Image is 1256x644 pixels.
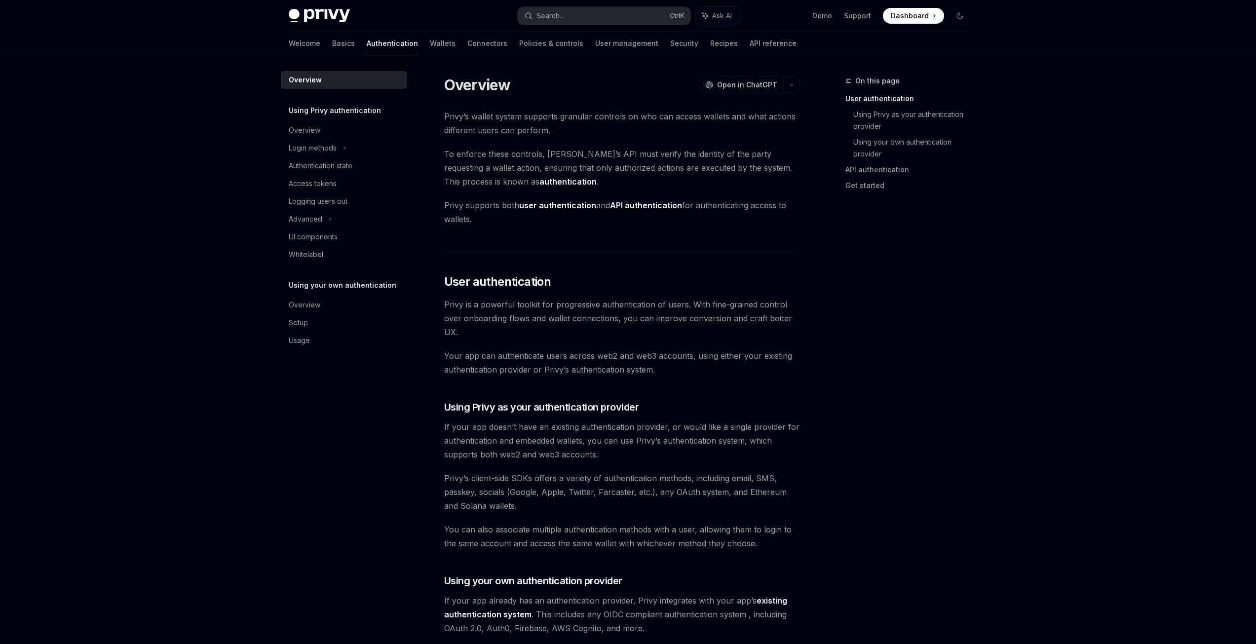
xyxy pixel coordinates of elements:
[853,107,976,134] a: Using Privy as your authentication provider
[281,121,407,139] a: Overview
[430,32,456,55] a: Wallets
[610,200,682,210] strong: API authentication
[289,124,320,136] div: Overview
[332,32,355,55] a: Basics
[853,134,976,162] a: Using your own authentication provider
[289,335,310,346] div: Usage
[952,8,968,24] button: Toggle dark mode
[281,332,407,349] a: Usage
[695,7,739,25] button: Ask AI
[845,162,976,178] a: API authentication
[536,10,564,22] div: Search...
[367,32,418,55] a: Authentication
[289,32,320,55] a: Welcome
[289,249,323,261] div: Whitelabel
[844,11,871,21] a: Support
[750,32,797,55] a: API reference
[444,298,800,339] span: Privy is a powerful toolkit for progressive authentication of users. With fine-grained control ov...
[281,296,407,314] a: Overview
[281,175,407,192] a: Access tokens
[444,349,800,377] span: Your app can authenticate users across web2 and web3 accounts, using either your existing authent...
[670,12,685,20] span: Ctrl K
[845,178,976,193] a: Get started
[289,213,322,225] div: Advanced
[444,110,800,137] span: Privy’s wallet system supports granular controls on who can access wallets and what actions diffe...
[289,231,338,243] div: UI components
[845,91,976,107] a: User authentication
[444,274,551,290] span: User authentication
[281,192,407,210] a: Logging users out
[444,471,800,513] span: Privy’s client-side SDKs offers a variety of authentication methods, including email, SMS, passke...
[712,11,732,21] span: Ask AI
[289,74,322,86] div: Overview
[289,142,337,154] div: Login methods
[289,279,396,291] h5: Using your own authentication
[281,228,407,246] a: UI components
[444,574,622,588] span: Using your own authentication provider
[518,7,690,25] button: Search...CtrlK
[444,523,800,550] span: You can also associate multiple authentication methods with a user, allowing them to login to the...
[281,246,407,264] a: Whitelabel
[444,147,800,189] span: To enforce these controls, [PERSON_NAME]’s API must verify the identity of the party requesting a...
[467,32,507,55] a: Connectors
[289,9,350,23] img: dark logo
[717,80,777,90] span: Open in ChatGPT
[289,160,352,172] div: Authentication state
[883,8,944,24] a: Dashboard
[519,32,583,55] a: Policies & controls
[710,32,738,55] a: Recipes
[595,32,658,55] a: User management
[444,76,511,94] h1: Overview
[444,420,800,461] span: If your app doesn’t have an existing authentication provider, or would like a single provider for...
[281,314,407,332] a: Setup
[444,400,639,414] span: Using Privy as your authentication provider
[699,76,783,93] button: Open in ChatGPT
[289,105,381,116] h5: Using Privy authentication
[281,157,407,175] a: Authentication state
[289,178,337,189] div: Access tokens
[855,75,900,87] span: On this page
[281,71,407,89] a: Overview
[289,299,320,311] div: Overview
[289,195,347,207] div: Logging users out
[670,32,698,55] a: Security
[289,317,308,329] div: Setup
[812,11,832,21] a: Demo
[444,198,800,226] span: Privy supports both and for authenticating access to wallets.
[519,200,596,210] strong: user authentication
[539,177,597,187] strong: authentication
[891,11,929,21] span: Dashboard
[444,594,800,635] span: If your app already has an authentication provider, Privy integrates with your app’s . This inclu...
